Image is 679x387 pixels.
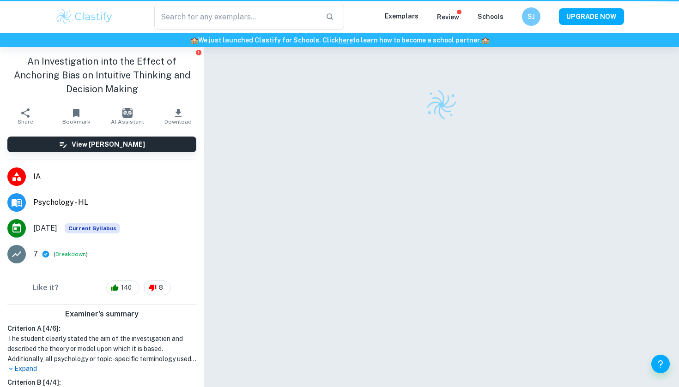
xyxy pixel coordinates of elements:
button: Download [153,103,204,129]
p: Expand [7,364,196,374]
span: AI Assistant [111,119,144,125]
span: ( ) [54,250,88,259]
span: [DATE] [33,223,57,234]
div: 8 [144,280,171,295]
p: Exemplars [385,11,418,21]
span: Psychology - HL [33,197,196,208]
h6: Criterion A [ 4 / 6 ]: [7,323,196,333]
span: 🏫 [481,36,489,44]
p: 7 [33,249,38,260]
button: Help and Feedback [651,355,670,373]
h6: We just launched Clastify for Schools. Click to learn how to become a school partner. [2,35,677,45]
div: 140 [106,280,139,295]
img: AI Assistant [122,108,133,118]
img: Clastify logo [55,7,114,26]
button: AI Assistant [102,103,153,129]
span: Current Syllabus [65,223,120,233]
button: Bookmark [51,103,102,129]
button: Breakdown [55,250,86,258]
span: 🏫 [190,36,198,44]
button: View [PERSON_NAME] [7,137,196,152]
span: IA [33,171,196,182]
span: 8 [154,283,168,292]
span: Share [18,119,33,125]
h1: The student clearly stated the aim of the investigation and described the theory or model upon wh... [7,333,196,364]
img: Clastify logo [424,87,459,122]
div: This exemplar is based on the current syllabus. Feel free to refer to it for inspiration/ideas wh... [65,223,120,233]
h6: Examiner's summary [4,309,200,320]
button: UPGRADE NOW [559,8,624,25]
span: Download [164,119,192,125]
input: Search for any exemplars... [154,4,318,30]
p: Review [437,12,459,22]
span: 140 [116,283,137,292]
h1: An Investigation into the Effect of Anchoring Bias on Intuitive Thinking and Decision Making [7,54,196,96]
h6: View [PERSON_NAME] [72,139,145,149]
h6: SJ [526,12,537,22]
button: SJ [522,7,540,26]
a: here [339,36,353,44]
button: Report issue [195,49,202,56]
span: Bookmark [62,119,91,125]
a: Schools [478,13,503,20]
h6: Like it? [33,282,59,293]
